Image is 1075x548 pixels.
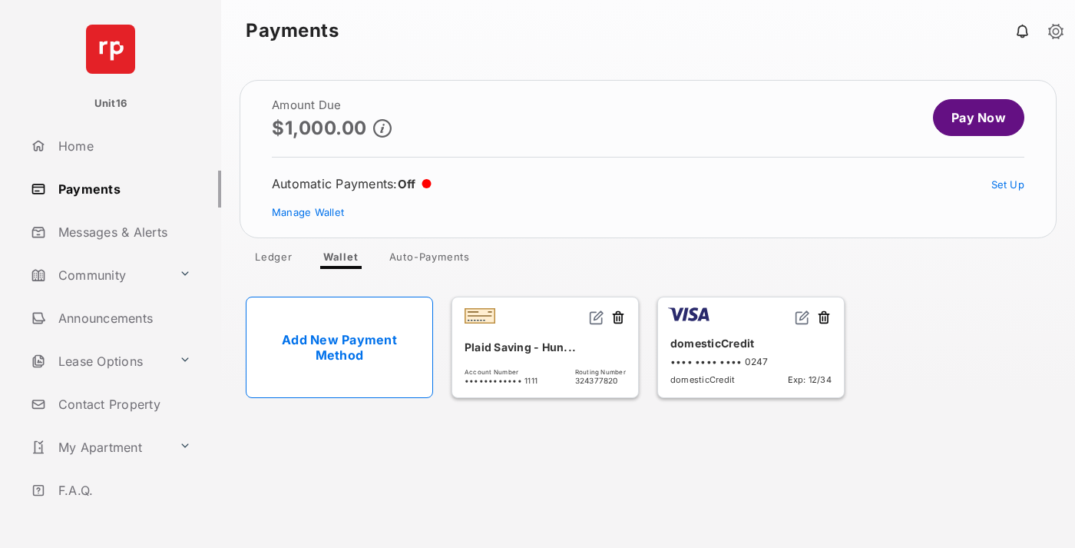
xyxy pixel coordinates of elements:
[398,177,416,191] span: Off
[25,214,221,251] a: Messages & Alerts
[25,429,173,466] a: My Apartment
[25,386,221,423] a: Contact Property
[670,356,832,367] div: •••• •••• •••• 0247
[25,171,221,208] a: Payments
[670,330,832,356] div: domesticCredit
[377,251,482,269] a: Auto-Payments
[465,334,626,360] div: Plaid Saving - Hun...
[25,472,221,509] a: F.A.Q.
[795,310,810,325] img: svg+xml;base64,PHN2ZyB2aWV3Qm94PSIwIDAgMjQgMjQiIHdpZHRoPSIxNiIgaGVpZ2h0PSIxNiIgZmlsbD0ibm9uZSIgeG...
[575,376,626,385] span: 324377820
[25,343,173,380] a: Lease Options
[86,25,135,74] img: svg+xml;base64,PHN2ZyB4bWxucz0iaHR0cDovL3d3dy53My5vcmcvMjAwMC9zdmciIHdpZHRoPSI2NCIgaGVpZ2h0PSI2NC...
[25,128,221,164] a: Home
[246,297,433,398] a: Add New Payment Method
[670,374,735,385] span: domesticCredit
[272,118,367,138] p: $1,000.00
[991,178,1025,191] a: Set Up
[788,374,832,385] span: Exp: 12/34
[311,251,371,269] a: Wallet
[589,310,604,325] img: svg+xml;base64,PHN2ZyB2aWV3Qm94PSIwIDAgMjQgMjQiIHdpZHRoPSIxNiIgaGVpZ2h0PSIxNiIgZmlsbD0ibm9uZSIgeG...
[465,376,537,385] span: •••••••••••• 1111
[272,99,392,111] h2: Amount Due
[243,251,305,269] a: Ledger
[272,176,432,191] div: Automatic Payments :
[25,300,221,337] a: Announcements
[94,96,127,111] p: Unit16
[575,368,626,376] span: Routing Number
[272,206,344,218] a: Manage Wallet
[465,368,537,376] span: Account Number
[246,22,339,40] strong: Payments
[25,257,173,294] a: Community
